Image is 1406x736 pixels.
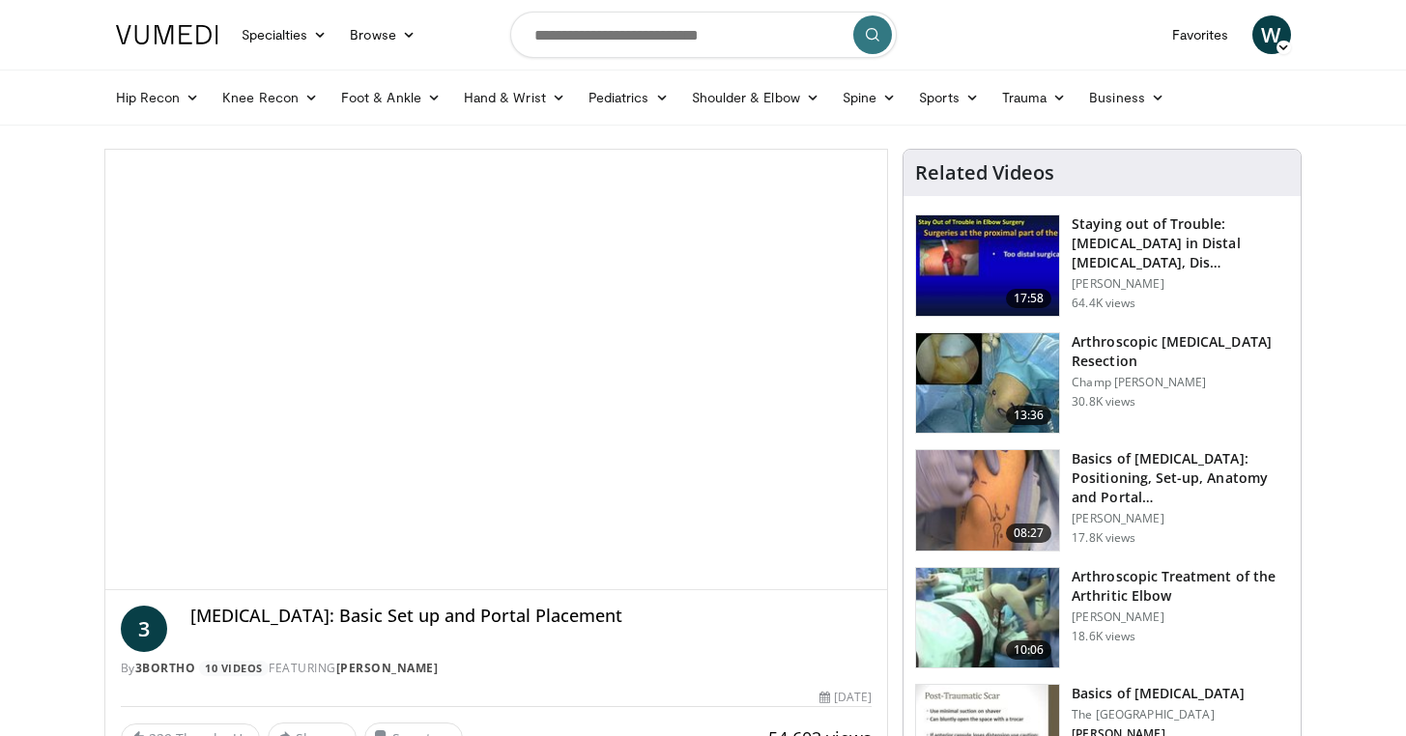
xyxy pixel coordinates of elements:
[1252,15,1291,54] a: W
[915,214,1289,317] a: 17:58 Staying out of Trouble: [MEDICAL_DATA] in Distal [MEDICAL_DATA], Dis… [PERSON_NAME] 64.4K v...
[105,150,888,590] video-js: Video Player
[1072,296,1135,311] p: 64.4K views
[190,606,873,627] h4: [MEDICAL_DATA]: Basic Set up and Portal Placement
[907,78,990,117] a: Sports
[1072,530,1135,546] p: 17.8K views
[1072,629,1135,644] p: 18.6K views
[121,660,873,677] div: By FEATURING
[211,78,330,117] a: Knee Recon
[1072,511,1289,526] p: [PERSON_NAME]
[199,661,270,677] a: 10 Videos
[916,215,1059,316] img: Q2xRg7exoPLTwO8X4xMDoxOjB1O8AjAz_1.150x105_q85_crop-smart_upscale.jpg
[116,25,218,44] img: VuMedi Logo
[121,606,167,652] a: 3
[230,15,339,54] a: Specialties
[1077,78,1176,117] a: Business
[915,161,1054,184] h4: Related Videos
[1161,15,1241,54] a: Favorites
[916,333,1059,434] img: 1004753_3.png.150x105_q85_crop-smart_upscale.jpg
[1072,394,1135,410] p: 30.8K views
[1006,406,1052,425] span: 13:36
[1072,375,1289,390] p: Champ [PERSON_NAME]
[1072,214,1289,272] h3: Staying out of Trouble: [MEDICAL_DATA] in Distal [MEDICAL_DATA], Dis…
[819,689,872,706] div: [DATE]
[510,12,897,58] input: Search topics, interventions
[1072,707,1244,722] p: The [GEOGRAPHIC_DATA]
[1006,524,1052,543] span: 08:27
[338,15,427,54] a: Browse
[1072,332,1289,371] h3: Arthroscopic [MEDICAL_DATA] Resection
[330,78,452,117] a: Foot & Ankle
[336,660,439,676] a: [PERSON_NAME]
[915,332,1289,435] a: 13:36 Arthroscopic [MEDICAL_DATA] Resection Champ [PERSON_NAME] 30.8K views
[452,78,577,117] a: Hand & Wrist
[915,567,1289,669] a: 10:06 Arthroscopic Treatment of the Arthritic Elbow [PERSON_NAME] 18.6K views
[1006,640,1052,660] span: 10:06
[577,78,680,117] a: Pediatrics
[916,568,1059,668] img: 38495_0000_3.png.150x105_q85_crop-smart_upscale.jpg
[831,78,907,117] a: Spine
[1072,276,1289,292] p: [PERSON_NAME]
[135,660,196,676] a: 3bortho
[990,78,1078,117] a: Trauma
[916,450,1059,551] img: b6cb6368-1f97-4822-9cbd-ab23a8265dd2.150x105_q85_crop-smart_upscale.jpg
[1072,449,1289,507] h3: Basics of [MEDICAL_DATA]: Positioning, Set-up, Anatomy and Portal…
[915,449,1289,552] a: 08:27 Basics of [MEDICAL_DATA]: Positioning, Set-up, Anatomy and Portal… [PERSON_NAME] 17.8K views
[1072,609,1289,625] p: [PERSON_NAME]
[1006,289,1052,308] span: 17:58
[1072,684,1244,703] h3: Basics of [MEDICAL_DATA]
[680,78,831,117] a: Shoulder & Elbow
[104,78,212,117] a: Hip Recon
[1072,567,1289,606] h3: Arthroscopic Treatment of the Arthritic Elbow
